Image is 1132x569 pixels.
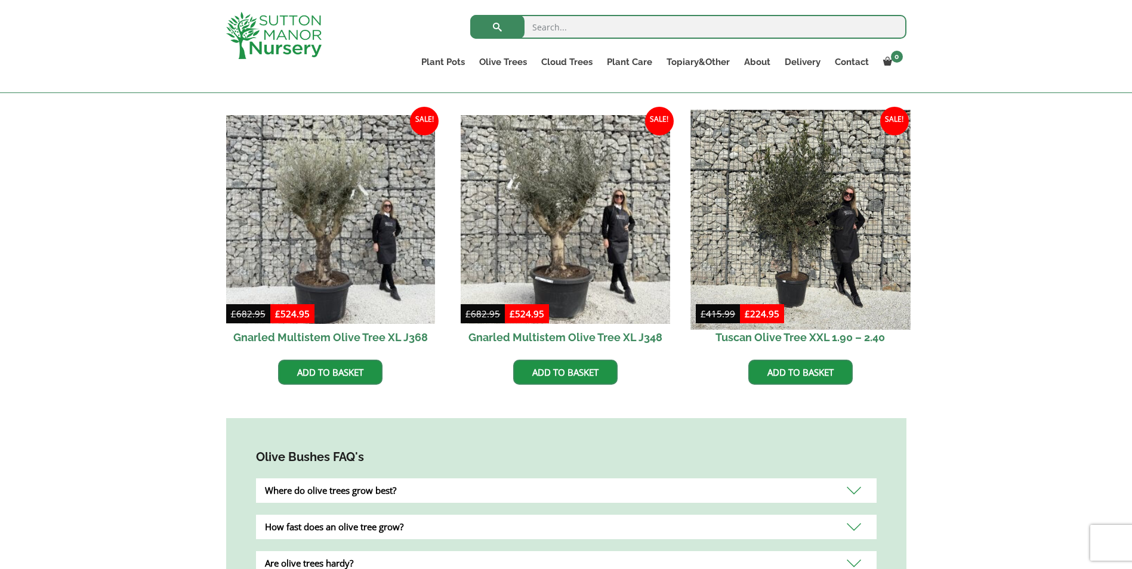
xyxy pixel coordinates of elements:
[690,110,910,329] img: Tuscan Olive Tree XXL 1.90 - 2.40
[510,308,515,320] span: £
[231,308,236,320] span: £
[696,324,905,351] h2: Tuscan Olive Tree XXL 1.90 – 2.40
[231,308,266,320] bdi: 682.95
[534,54,600,70] a: Cloud Trees
[513,360,618,385] a: Add to basket: “Gnarled Multistem Olive Tree XL J348”
[745,308,779,320] bdi: 224.95
[256,478,877,503] div: Where do olive trees grow best?
[275,308,310,320] bdi: 524.95
[600,54,659,70] a: Plant Care
[410,107,439,135] span: Sale!
[278,360,383,385] a: Add to basket: “Gnarled Multistem Olive Tree XL J368”
[226,115,436,351] a: Sale! Gnarled Multistem Olive Tree XL J368
[880,107,909,135] span: Sale!
[745,308,750,320] span: £
[470,15,906,39] input: Search...
[696,115,905,351] a: Sale! Tuscan Olive Tree XXL 1.90 – 2.40
[226,115,436,324] img: Gnarled Multistem Olive Tree XL J368
[256,515,877,539] div: How fast does an olive tree grow?
[876,54,906,70] a: 0
[461,115,670,324] img: Gnarled Multistem Olive Tree XL J348
[226,324,436,351] h2: Gnarled Multistem Olive Tree XL J368
[748,360,853,385] a: Add to basket: “Tuscan Olive Tree XXL 1.90 - 2.40”
[659,54,737,70] a: Topiary&Other
[226,12,322,59] img: logo
[465,308,471,320] span: £
[465,308,500,320] bdi: 682.95
[701,308,706,320] span: £
[891,51,903,63] span: 0
[828,54,876,70] a: Contact
[737,54,778,70] a: About
[701,308,735,320] bdi: 415.99
[461,324,670,351] h2: Gnarled Multistem Olive Tree XL J348
[275,308,280,320] span: £
[778,54,828,70] a: Delivery
[256,448,877,466] h4: Olive Bushes FAQ's
[510,308,544,320] bdi: 524.95
[461,115,670,351] a: Sale! Gnarled Multistem Olive Tree XL J348
[414,54,472,70] a: Plant Pots
[472,54,534,70] a: Olive Trees
[645,107,674,135] span: Sale!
